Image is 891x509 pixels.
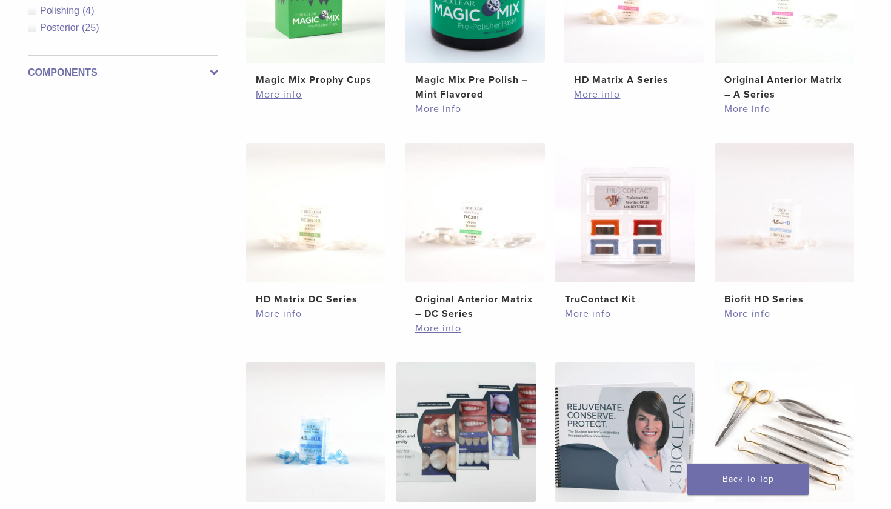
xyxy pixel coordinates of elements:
[246,362,385,502] img: Biofit Blue Series
[555,143,695,282] img: TruContact Kit
[405,143,545,282] img: Original Anterior Matrix - DC Series
[82,22,99,33] span: (25)
[256,87,376,102] a: More info
[415,321,535,336] a: More info
[724,102,844,116] a: More info
[415,292,535,321] h2: Original Anterior Matrix – DC Series
[574,73,694,87] h2: HD Matrix A Series
[28,65,218,80] label: Components
[256,307,376,321] a: More info
[256,292,376,307] h2: HD Matrix DC Series
[565,292,685,307] h2: TruContact Kit
[246,143,385,282] img: HD Matrix DC Series
[714,143,855,307] a: Biofit HD SeriesBiofit HD Series
[415,102,535,116] a: More info
[715,143,854,282] img: Biofit HD Series
[245,143,387,307] a: HD Matrix DC SeriesHD Matrix DC Series
[687,464,809,495] a: Back To Top
[40,5,82,16] span: Polishing
[82,5,95,16] span: (4)
[40,22,82,33] span: Posterior
[724,292,844,307] h2: Biofit HD Series
[256,73,376,87] h2: Magic Mix Prophy Cups
[405,143,546,321] a: Original Anterior Matrix - DC SeriesOriginal Anterior Matrix – DC Series
[724,307,844,321] a: More info
[415,73,535,102] h2: Magic Mix Pre Polish – Mint Flavored
[715,362,854,502] img: Elite Instrument Set
[396,362,536,502] img: Patient Brochures
[555,362,695,502] img: Chairside Patient Book
[565,307,685,321] a: More info
[724,73,844,102] h2: Original Anterior Matrix – A Series
[574,87,694,102] a: More info
[555,143,696,307] a: TruContact KitTruContact Kit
